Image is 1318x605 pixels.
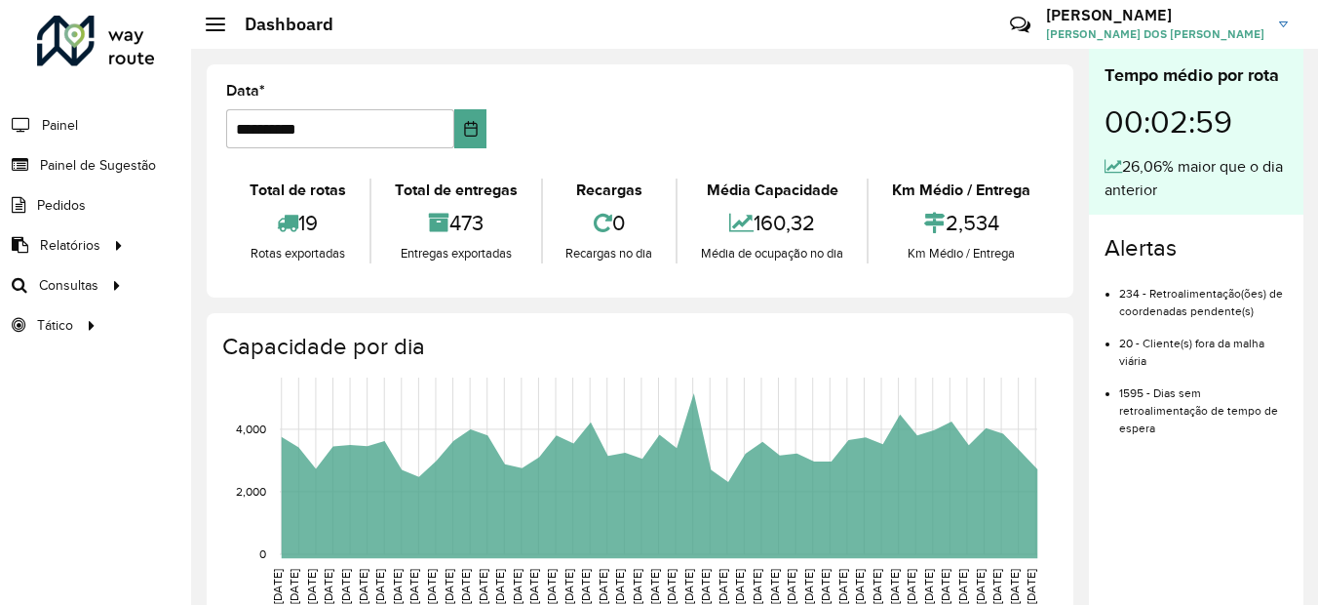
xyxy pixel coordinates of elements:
[579,569,592,604] text: [DATE]
[1105,155,1288,202] div: 26,06% maior que o dia anterior
[562,569,575,604] text: [DATE]
[956,569,969,604] text: [DATE]
[990,569,1003,604] text: [DATE]
[682,244,862,263] div: Média de ocupação no dia
[613,569,626,604] text: [DATE]
[1105,89,1288,155] div: 00:02:59
[785,569,797,604] text: [DATE]
[454,109,486,148] button: Choose Date
[39,275,98,296] span: Consultas
[648,569,661,604] text: [DATE]
[545,569,558,604] text: [DATE]
[888,569,901,604] text: [DATE]
[733,569,746,604] text: [DATE]
[548,179,672,202] div: Recargas
[682,202,862,244] div: 160,32
[1105,234,1288,262] h4: Alertas
[376,179,536,202] div: Total de entregas
[407,569,420,604] text: [DATE]
[1046,25,1264,43] span: [PERSON_NAME] DOS [PERSON_NAME]
[597,569,609,604] text: [DATE]
[836,569,849,604] text: [DATE]
[1008,569,1021,604] text: [DATE]
[391,569,404,604] text: [DATE]
[999,4,1041,46] a: Contato Rápido
[751,569,763,604] text: [DATE]
[271,569,284,604] text: [DATE]
[225,14,333,35] h2: Dashboard
[305,569,318,604] text: [DATE]
[222,333,1054,361] h4: Capacidade por dia
[682,569,695,604] text: [DATE]
[40,235,100,256] span: Relatórios
[231,202,365,244] div: 19
[376,202,536,244] div: 473
[1119,270,1288,320] li: 234 - Retroalimentação(ões) de coordenadas pendente(s)
[40,155,156,176] span: Painel de Sugestão
[231,244,365,263] div: Rotas exportadas
[226,79,265,102] label: Data
[288,569,300,604] text: [DATE]
[939,569,951,604] text: [DATE]
[873,202,1049,244] div: 2,534
[922,569,935,604] text: [DATE]
[259,547,266,560] text: 0
[548,202,672,244] div: 0
[853,569,866,604] text: [DATE]
[511,569,523,604] text: [DATE]
[37,315,73,336] span: Tático
[493,569,506,604] text: [DATE]
[236,485,266,498] text: 2,000
[236,423,266,435] text: 4,000
[1119,320,1288,370] li: 20 - Cliente(s) fora da malha viária
[802,569,815,604] text: [DATE]
[905,569,917,604] text: [DATE]
[1046,6,1264,24] h3: [PERSON_NAME]
[425,569,438,604] text: [DATE]
[1119,370,1288,437] li: 1595 - Dias sem retroalimentação de tempo de espera
[768,569,781,604] text: [DATE]
[699,569,712,604] text: [DATE]
[373,569,386,604] text: [DATE]
[682,179,862,202] div: Média Capacidade
[459,569,472,604] text: [DATE]
[376,244,536,263] div: Entregas exportadas
[548,244,672,263] div: Recargas no dia
[322,569,334,604] text: [DATE]
[631,569,643,604] text: [DATE]
[1105,62,1288,89] div: Tempo médio por rota
[665,569,678,604] text: [DATE]
[477,569,489,604] text: [DATE]
[443,569,455,604] text: [DATE]
[339,569,352,604] text: [DATE]
[1025,569,1037,604] text: [DATE]
[871,569,883,604] text: [DATE]
[527,569,540,604] text: [DATE]
[819,569,832,604] text: [DATE]
[873,179,1049,202] div: Km Médio / Entrega
[37,195,86,216] span: Pedidos
[873,244,1049,263] div: Km Médio / Entrega
[231,179,365,202] div: Total de rotas
[42,115,78,136] span: Painel
[717,569,729,604] text: [DATE]
[357,569,369,604] text: [DATE]
[974,569,987,604] text: [DATE]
